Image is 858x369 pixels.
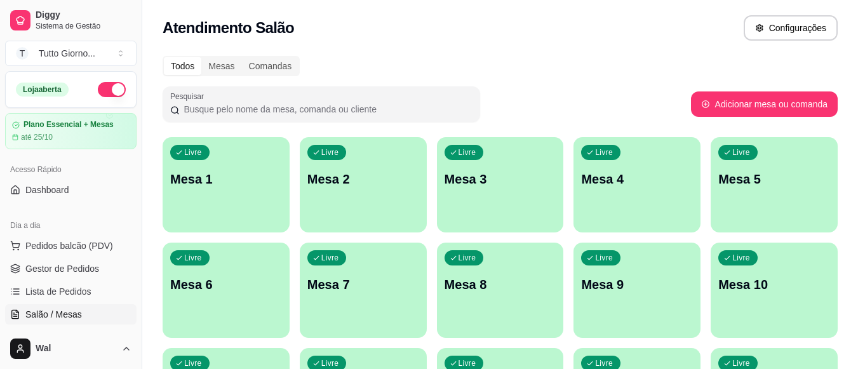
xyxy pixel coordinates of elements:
[36,343,116,354] span: Wal
[98,82,126,97] button: Alterar Status
[581,276,693,293] p: Mesa 9
[23,120,114,130] article: Plano Essencial + Mesas
[459,253,476,263] p: Livre
[732,147,750,158] p: Livre
[163,18,294,38] h2: Atendimento Salão
[321,147,339,158] p: Livre
[711,243,838,338] button: LivreMesa 10
[170,91,208,102] label: Pesquisar
[36,21,131,31] span: Sistema de Gestão
[170,276,282,293] p: Mesa 6
[25,262,99,275] span: Gestor de Pedidos
[718,170,830,188] p: Mesa 5
[595,253,613,263] p: Livre
[718,276,830,293] p: Mesa 10
[25,239,113,252] span: Pedidos balcão (PDV)
[437,243,564,338] button: LivreMesa 8
[300,243,427,338] button: LivreMesa 7
[5,5,137,36] a: DiggySistema de Gestão
[573,243,700,338] button: LivreMesa 9
[5,113,137,149] a: Plano Essencial + Mesasaté 25/10
[5,304,137,325] a: Salão / Mesas
[180,103,473,116] input: Pesquisar
[25,184,69,196] span: Dashboard
[242,57,299,75] div: Comandas
[732,253,750,263] p: Livre
[445,170,556,188] p: Mesa 3
[163,243,290,338] button: LivreMesa 6
[5,41,137,66] button: Select a team
[307,276,419,293] p: Mesa 7
[459,147,476,158] p: Livre
[39,47,95,60] div: Tutto Giorno ...
[459,358,476,368] p: Livre
[581,170,693,188] p: Mesa 4
[25,308,82,321] span: Salão / Mesas
[201,57,241,75] div: Mesas
[5,258,137,279] a: Gestor de Pedidos
[321,253,339,263] p: Livre
[5,281,137,302] a: Lista de Pedidos
[445,276,556,293] p: Mesa 8
[25,285,91,298] span: Lista de Pedidos
[5,236,137,256] button: Pedidos balcão (PDV)
[732,358,750,368] p: Livre
[16,47,29,60] span: T
[16,83,69,97] div: Loja aberta
[321,358,339,368] p: Livre
[595,358,613,368] p: Livre
[595,147,613,158] p: Livre
[184,147,202,158] p: Livre
[711,137,838,232] button: LivreMesa 5
[163,137,290,232] button: LivreMesa 1
[5,180,137,200] a: Dashboard
[36,10,131,21] span: Diggy
[573,137,700,232] button: LivreMesa 4
[307,170,419,188] p: Mesa 2
[691,91,838,117] button: Adicionar mesa ou comanda
[170,170,282,188] p: Mesa 1
[184,358,202,368] p: Livre
[5,159,137,180] div: Acesso Rápido
[300,137,427,232] button: LivreMesa 2
[21,132,53,142] article: até 25/10
[5,327,137,347] a: Diggy Botnovo
[437,137,564,232] button: LivreMesa 3
[164,57,201,75] div: Todos
[184,253,202,263] p: Livre
[5,333,137,364] button: Wal
[5,215,137,236] div: Dia a dia
[744,15,838,41] button: Configurações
